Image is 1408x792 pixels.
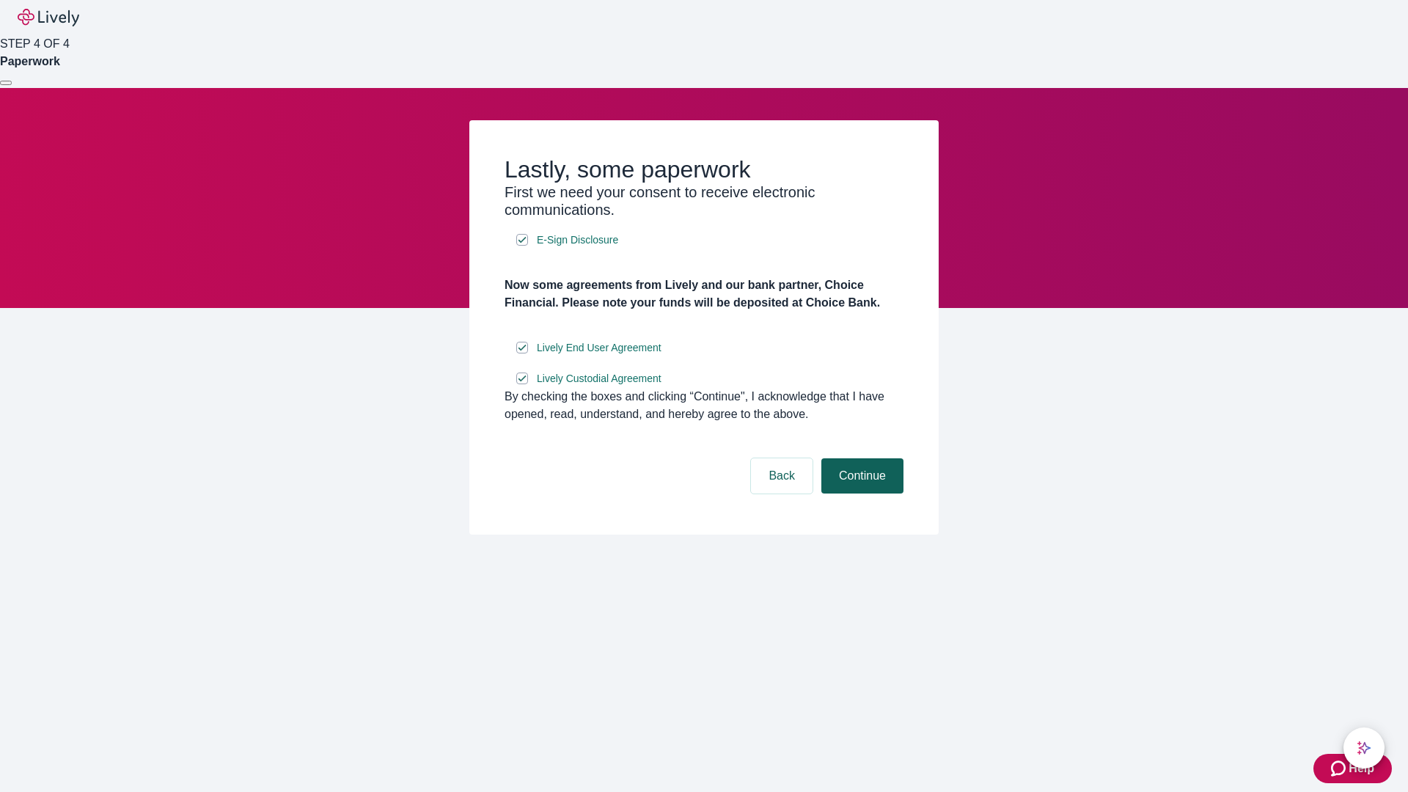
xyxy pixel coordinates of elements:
[505,388,903,423] div: By checking the boxes and clicking “Continue", I acknowledge that I have opened, read, understand...
[1357,741,1371,755] svg: Lively AI Assistant
[537,340,661,356] span: Lively End User Agreement
[1343,727,1385,769] button: chat
[534,339,664,357] a: e-sign disclosure document
[537,232,618,248] span: E-Sign Disclosure
[1349,760,1374,777] span: Help
[18,9,79,26] img: Lively
[534,231,621,249] a: e-sign disclosure document
[505,183,903,219] h3: First we need your consent to receive electronic communications.
[537,371,661,386] span: Lively Custodial Agreement
[1331,760,1349,777] svg: Zendesk support icon
[821,458,903,494] button: Continue
[534,370,664,388] a: e-sign disclosure document
[751,458,813,494] button: Back
[505,276,903,312] h4: Now some agreements from Lively and our bank partner, Choice Financial. Please note your funds wi...
[1313,754,1392,783] button: Zendesk support iconHelp
[505,155,903,183] h2: Lastly, some paperwork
